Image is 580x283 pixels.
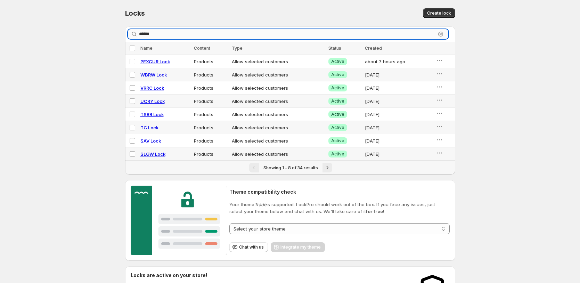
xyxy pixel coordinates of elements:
[366,209,384,214] strong: for free!
[363,68,434,81] td: [DATE]
[331,72,344,78] span: Active
[230,95,326,108] td: Allow selected customers
[229,201,449,215] p: Your theme is supported. LockPro should work out of the box. If you face any issues, just select ...
[194,46,210,51] span: Content
[229,242,268,252] button: Chat with us
[363,134,434,147] td: [DATE]
[192,68,230,81] td: Products
[331,125,344,130] span: Active
[230,134,326,147] td: Allow selected customers
[363,55,434,68] td: about 7 hours ago
[363,121,434,134] td: [DATE]
[239,244,264,250] span: Chat with us
[140,138,161,144] a: SAV Lock
[140,85,164,91] a: VRRC Lock
[192,55,230,68] td: Products
[230,108,326,121] td: Allow selected customers
[125,9,145,17] span: Locks
[140,46,153,51] span: Name
[140,72,167,78] a: WBRW Lock
[230,68,326,81] td: Allow selected customers
[140,151,165,157] a: SLGW Lock
[363,81,434,95] td: [DATE]
[140,98,165,104] a: UCRY Lock
[363,95,434,108] td: [DATE]
[140,59,170,64] a: PEXCUR Lock
[230,147,326,161] td: Allow selected customers
[230,81,326,95] td: Allow selected customers
[263,165,318,170] span: Showing 1 - 8 of 34 results
[192,95,230,108] td: Products
[331,59,344,64] span: Active
[254,202,267,207] em: Trade
[365,46,382,51] span: Created
[192,121,230,134] td: Products
[192,108,230,121] td: Products
[363,147,434,161] td: [DATE]
[192,134,230,147] td: Products
[125,160,455,175] nav: Pagination
[192,147,230,161] td: Products
[423,8,455,18] button: Create lock
[230,55,326,68] td: Allow selected customers
[331,85,344,91] span: Active
[140,112,164,117] a: TSRR Lock
[331,151,344,157] span: Active
[232,46,243,51] span: Type
[131,272,313,279] h2: Locks are active on your store!
[230,121,326,134] td: Allow selected customers
[331,98,344,104] span: Active
[328,46,341,51] span: Status
[229,188,449,195] h2: Theme compatibility check
[331,112,344,117] span: Active
[437,31,444,38] button: Clear
[427,10,451,16] span: Create lock
[322,163,332,172] button: Next
[140,125,158,130] a: TC Lock
[363,108,434,121] td: [DATE]
[331,138,344,144] span: Active
[192,81,230,95] td: Products
[131,186,227,255] img: Customer support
